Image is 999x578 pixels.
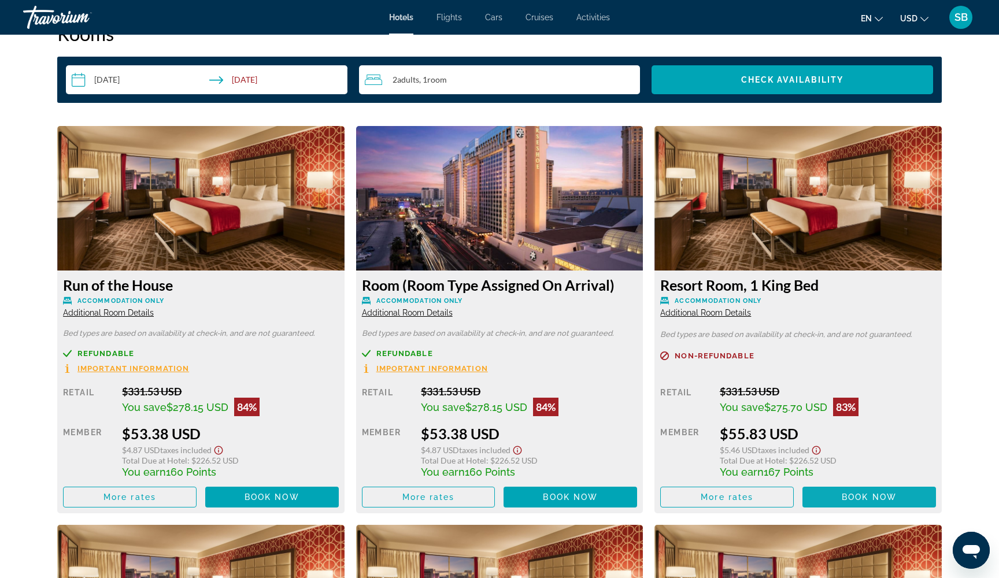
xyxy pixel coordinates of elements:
[356,126,643,271] img: b5abcb13-d056-4a9f-93a3-d885de2cd041.jpeg
[802,487,936,507] button: Book now
[122,425,338,442] div: $53.38 USD
[122,445,160,455] span: $4.87 USD
[459,445,510,455] span: Taxes included
[543,492,598,502] span: Book now
[63,364,189,373] button: Important Information
[741,75,844,84] span: Check Availability
[660,276,936,294] h3: Resort Room, 1 King Bed
[861,10,883,27] button: Change language
[63,329,339,338] p: Bed types are based on availability at check-in, and are not guaranteed.
[675,352,754,360] span: Non-refundable
[946,5,976,29] button: User Menu
[234,398,260,416] div: 84%
[122,455,338,465] div: : $226.52 USD
[421,425,637,442] div: $53.38 USD
[720,466,764,478] span: You earn
[77,350,134,357] span: Refundable
[465,401,527,413] span: $278.15 USD
[421,401,465,413] span: You save
[720,425,936,442] div: $55.83 USD
[212,442,225,455] button: Show Taxes and Fees disclaimer
[427,75,447,84] span: Room
[421,466,465,478] span: You earn
[63,425,113,478] div: Member
[245,492,299,502] span: Book now
[362,487,495,507] button: More rates
[421,445,459,455] span: $4.87 USD
[720,455,936,465] div: : $226.52 USD
[402,492,455,502] span: More rates
[465,466,515,478] span: 160 Points
[63,487,197,507] button: More rates
[122,401,166,413] span: You save
[953,532,990,569] iframe: Button to launch messaging window
[362,276,638,294] h3: Room (Room Type Assigned On Arrival)
[660,385,711,416] div: Retail
[359,65,641,94] button: Travelers: 2 adults, 0 children
[764,401,827,413] span: $275.70 USD
[393,75,419,84] span: 2
[526,13,553,22] a: Cruises
[362,329,638,338] p: Bed types are based on availability at check-in, and are not guaranteed.
[376,365,488,372] span: Important Information
[485,13,502,22] a: Cars
[362,385,412,416] div: Retail
[389,13,413,22] a: Hotels
[103,492,156,502] span: More rates
[833,398,859,416] div: 83%
[66,65,347,94] button: Check-in date: Sep 21, 2025 Check-out date: Sep 25, 2025
[362,425,412,478] div: Member
[23,2,139,32] a: Travorium
[533,398,558,416] div: 84%
[720,385,936,398] div: $331.53 USD
[660,308,751,317] span: Additional Room Details
[419,75,447,84] span: , 1
[63,349,339,358] a: Refundable
[720,455,785,465] span: Total Due at Hotel
[362,308,453,317] span: Additional Room Details
[809,442,823,455] button: Show Taxes and Fees disclaimer
[421,455,637,465] div: : $226.52 USD
[900,10,928,27] button: Change currency
[720,401,764,413] span: You save
[63,385,113,416] div: Retail
[510,442,524,455] button: Show Taxes and Fees disclaimer
[376,297,463,305] span: Accommodation Only
[954,12,968,23] span: SB
[122,385,338,398] div: $331.53 USD
[861,14,872,23] span: en
[376,350,433,357] span: Refundable
[77,365,189,372] span: Important Information
[63,276,339,294] h3: Run of the House
[764,466,813,478] span: 167 Points
[397,75,419,84] span: Adults
[421,385,637,398] div: $331.53 USD
[63,308,154,317] span: Additional Room Details
[362,364,488,373] button: Important Information
[720,445,758,455] span: $5.46 USD
[205,487,339,507] button: Book now
[660,331,936,339] p: Bed types are based on availability at check-in, and are not guaranteed.
[701,492,753,502] span: More rates
[576,13,610,22] a: Activities
[66,65,933,94] div: Search widget
[675,297,761,305] span: Accommodation Only
[362,349,638,358] a: Refundable
[57,126,345,271] img: 9391a254-fe31-40e9-a852-5e592e88d4c5.jpeg
[421,455,486,465] span: Total Due at Hotel
[660,487,794,507] button: More rates
[436,13,462,22] a: Flights
[166,401,228,413] span: $278.15 USD
[652,65,933,94] button: Check Availability
[900,14,917,23] span: USD
[504,487,637,507] button: Book now
[660,425,711,478] div: Member
[842,492,897,502] span: Book now
[122,455,187,465] span: Total Due at Hotel
[166,466,216,478] span: 160 Points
